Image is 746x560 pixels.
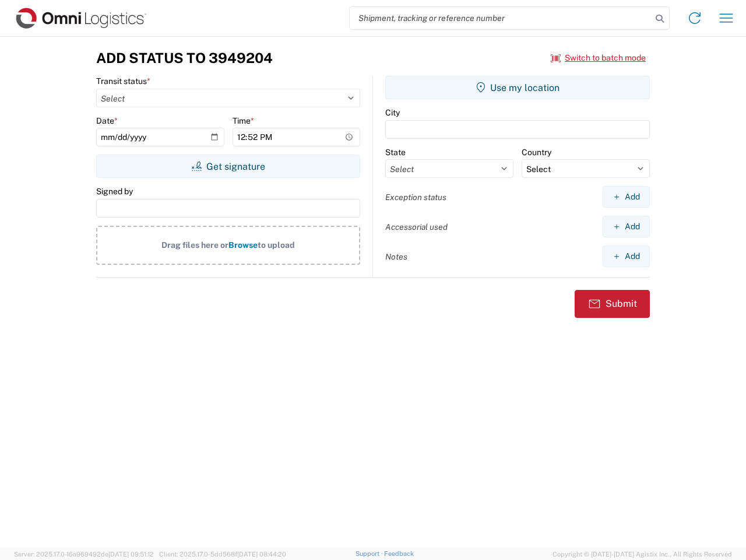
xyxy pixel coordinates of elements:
[385,192,446,202] label: Exception status
[96,186,133,197] label: Signed by
[385,251,407,262] label: Notes
[96,116,118,126] label: Date
[96,155,360,178] button: Get signature
[553,549,732,559] span: Copyright © [DATE]-[DATE] Agistix Inc., All Rights Reserved
[237,551,286,558] span: [DATE] 08:44:20
[96,50,273,66] h3: Add Status to 3949204
[603,216,650,237] button: Add
[228,240,258,250] span: Browse
[258,240,295,250] span: to upload
[233,116,254,126] label: Time
[356,550,385,557] a: Support
[159,551,286,558] span: Client: 2025.17.0-5dd568f
[603,246,650,267] button: Add
[522,147,551,157] label: Country
[385,76,650,99] button: Use my location
[96,76,150,86] label: Transit status
[575,290,650,318] button: Submit
[161,240,228,250] span: Drag files here or
[350,7,652,29] input: Shipment, tracking or reference number
[385,222,448,232] label: Accessorial used
[14,551,154,558] span: Server: 2025.17.0-16a969492de
[385,107,400,118] label: City
[385,147,406,157] label: State
[108,551,154,558] span: [DATE] 09:51:12
[384,550,414,557] a: Feedback
[603,186,650,208] button: Add
[551,48,646,68] button: Switch to batch mode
